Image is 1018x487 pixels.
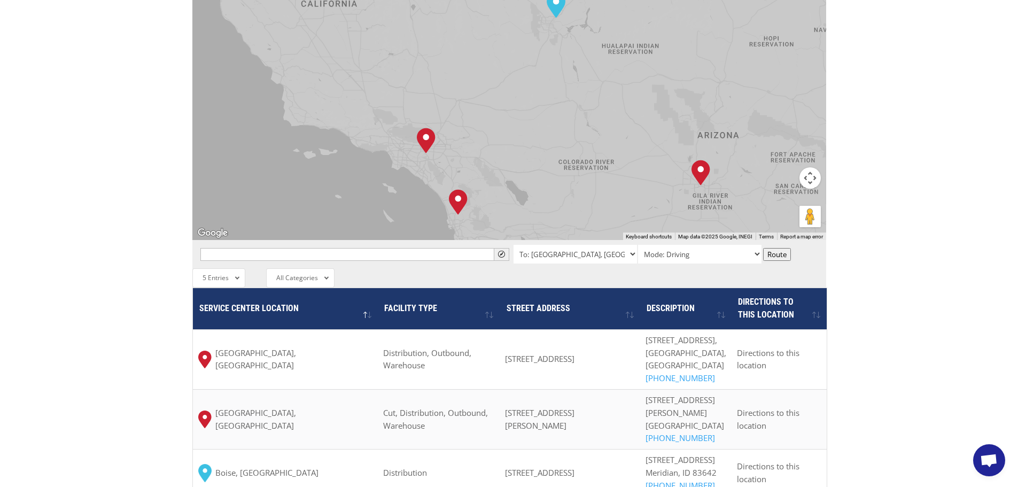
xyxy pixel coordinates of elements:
span: Service center location [199,303,299,313]
div: Phoenix, AZ [691,160,710,185]
span: Directions to this location [738,297,794,320]
a: [PHONE_NUMBER] [646,373,715,383]
p: [STREET_ADDRESS], [GEOGRAPHIC_DATA], [GEOGRAPHIC_DATA] [646,334,726,385]
span: All Categories [276,273,318,282]
span: Directions to this location [737,461,799,484]
th: Directions to this location: activate to sort column ascending [732,288,827,329]
a: Terms [759,234,774,239]
span:  [498,251,505,258]
img: xgs-icon-map-pin-red.svg [198,411,212,428]
span: Distribution [383,467,427,478]
span: [STREET_ADDRESS] [646,454,715,465]
span: Street Address [507,303,570,313]
span: Directions to this location [737,407,799,431]
span: [STREET_ADDRESS][PERSON_NAME] [505,407,574,431]
div: San Diego, CA [449,189,468,215]
span: Meridian, ID 83642 [646,467,717,478]
span: [STREET_ADDRESS] [505,353,574,364]
th: Street Address: activate to sort column ascending [500,288,640,329]
span: Map data ©2025 Google, INEGI [678,234,752,239]
div: [STREET_ADDRESS][PERSON_NAME] [646,394,726,420]
img: Google [195,226,230,240]
th: Service center location : activate to sort column descending [193,288,378,329]
th: Description : activate to sort column ascending [640,288,732,329]
span: Directions to this location [737,347,799,371]
button:  [494,248,509,261]
img: xgs-icon-map-pin-red.svg [198,351,212,368]
button: Map camera controls [799,167,821,189]
button: Drag Pegman onto the map to open Street View [799,206,821,227]
span: Boise, [GEOGRAPHIC_DATA] [215,467,318,480]
button: Keyboard shortcuts [626,233,672,241]
th: Facility Type : activate to sort column ascending [378,288,500,329]
a: Report a map error [780,234,823,239]
a: [PHONE_NUMBER] [646,432,715,443]
span: Description [647,303,695,313]
span: Cut, Distribution, Outbound, Warehouse [383,407,488,431]
span: [STREET_ADDRESS] [505,467,574,478]
span: [GEOGRAPHIC_DATA], [GEOGRAPHIC_DATA] [215,407,372,432]
span: [GEOGRAPHIC_DATA], [GEOGRAPHIC_DATA] [215,347,372,373]
div: [GEOGRAPHIC_DATA] [646,420,726,445]
span: Facility Type [384,303,437,313]
button: Route [763,248,791,261]
div: Chino, CA [417,128,436,153]
span: Distribution, Outbound, Warehouse [383,347,471,371]
a: Open this area in Google Maps (opens a new window) [195,226,230,240]
span: 5 Entries [203,273,229,282]
a: Open chat [973,444,1005,476]
img: XGS_Icon_Map_Pin_Aqua.png [198,464,212,482]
